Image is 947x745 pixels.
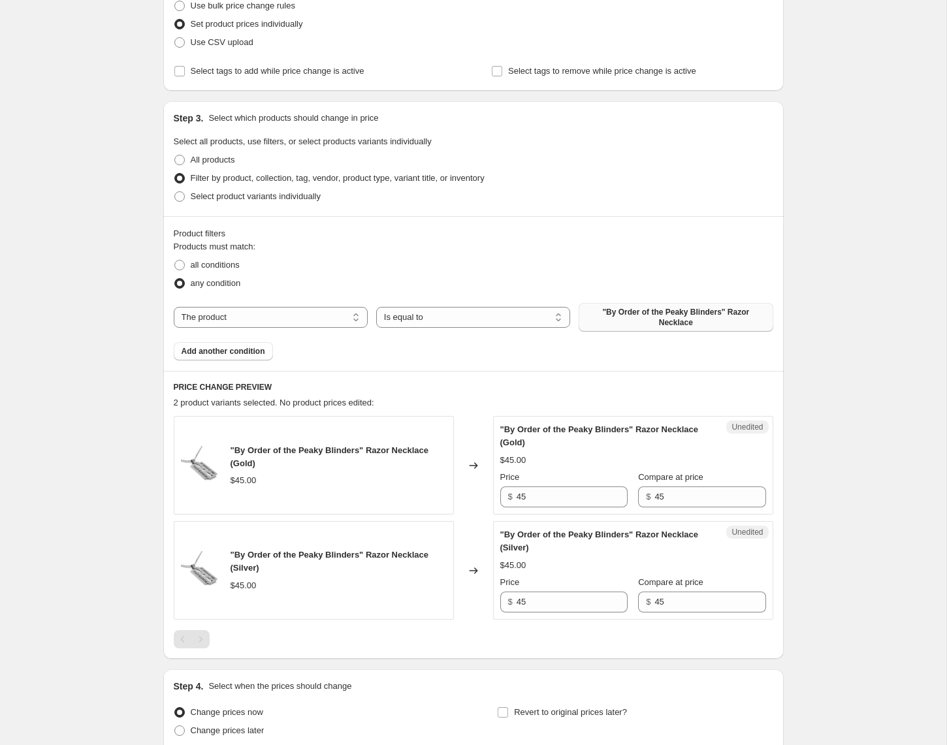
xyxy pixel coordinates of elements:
[191,278,241,288] span: any condition
[174,112,204,125] h2: Step 3.
[500,455,526,465] span: $45.00
[181,446,220,485] img: by-order-of-the-peaky-blinders-razor-necklace-gold-605749_80x.jpg
[579,303,773,332] button: "By Order of the Peaky Blinders" Razor Necklace
[174,227,773,240] div: Product filters
[508,597,513,607] span: $
[638,577,703,587] span: Compare at price
[174,136,432,146] span: Select all products, use filters, or select products variants individually
[646,492,650,501] span: $
[174,342,273,360] button: Add another condition
[208,112,378,125] p: Select which products should change in price
[500,530,699,552] span: "By Order of the Peaky Blinders" Razor Necklace (Silver)
[182,346,265,357] span: Add another condition
[174,630,210,648] nav: Pagination
[174,398,374,407] span: 2 product variants selected. No product prices edited:
[208,680,351,693] p: Select when the prices should change
[508,492,513,501] span: $
[191,37,253,47] span: Use CSV upload
[500,560,526,570] span: $45.00
[231,580,257,590] span: $45.00
[174,242,256,251] span: Products must match:
[646,597,650,607] span: $
[181,551,220,590] img: by-order-of-the-peaky-blinders-razor-necklace-gold-605749_80x.jpg
[191,19,303,29] span: Set product prices individually
[191,707,263,717] span: Change prices now
[508,66,696,76] span: Select tags to remove while price change is active
[231,445,429,468] span: "By Order of the Peaky Blinders" Razor Necklace (Gold)
[500,577,520,587] span: Price
[191,173,485,183] span: Filter by product, collection, tag, vendor, product type, variant title, or inventory
[191,1,295,10] span: Use bulk price change rules
[231,550,429,573] span: "By Order of the Peaky Blinders" Razor Necklace (Silver)
[191,191,321,201] span: Select product variants individually
[731,422,763,432] span: Unedited
[500,424,699,447] span: "By Order of the Peaky Blinders" Razor Necklace (Gold)
[191,155,235,165] span: All products
[174,382,773,392] h6: PRICE CHANGE PREVIEW
[514,707,627,717] span: Revert to original prices later?
[231,475,257,485] span: $45.00
[174,680,204,693] h2: Step 4.
[191,725,265,735] span: Change prices later
[638,472,703,482] span: Compare at price
[191,66,364,76] span: Select tags to add while price change is active
[586,307,765,328] span: "By Order of the Peaky Blinders" Razor Necklace
[500,472,520,482] span: Price
[191,260,240,270] span: all conditions
[731,527,763,537] span: Unedited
